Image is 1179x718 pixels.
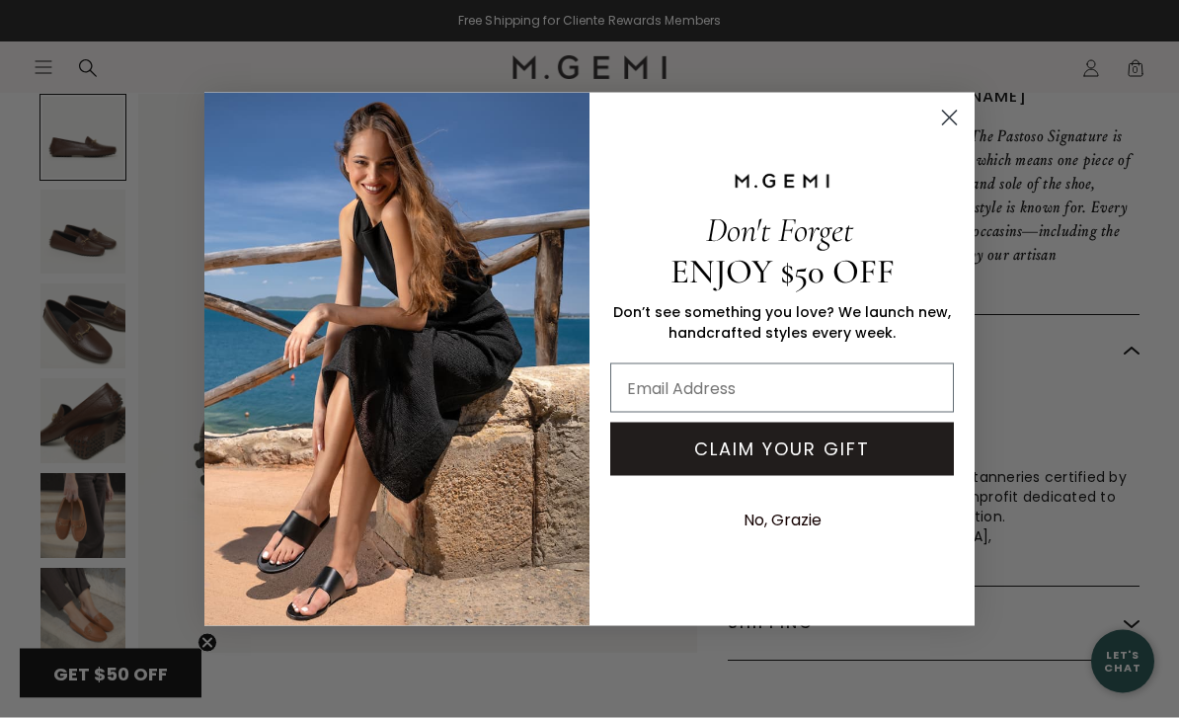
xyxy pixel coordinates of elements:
[610,363,954,413] input: Email Address
[204,93,589,626] img: M.Gemi
[610,423,954,476] button: CLAIM YOUR GIFT
[613,302,951,343] span: Don’t see something you love? We launch new, handcrafted styles every week.
[932,101,967,135] button: Close dialog
[706,209,853,251] span: Don't Forget
[733,173,831,191] img: M.GEMI
[734,496,831,545] button: No, Grazie
[670,251,895,292] span: ENJOY $50 OFF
